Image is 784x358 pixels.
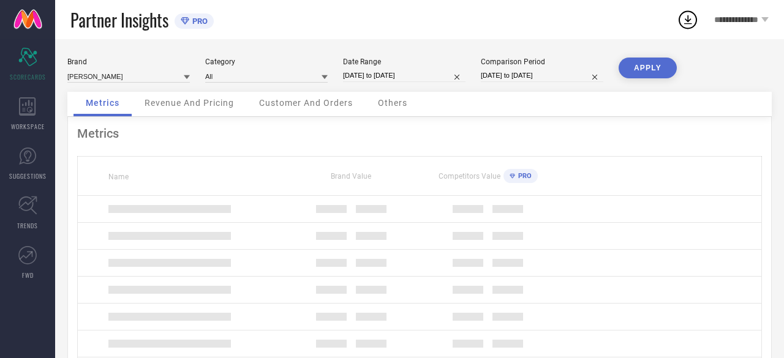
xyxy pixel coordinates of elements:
[677,9,699,31] div: Open download list
[17,221,38,230] span: TRENDS
[189,17,208,26] span: PRO
[86,98,119,108] span: Metrics
[108,173,129,181] span: Name
[259,98,353,108] span: Customer And Orders
[378,98,407,108] span: Others
[343,58,466,66] div: Date Range
[515,172,532,180] span: PRO
[70,7,168,32] span: Partner Insights
[145,98,234,108] span: Revenue And Pricing
[10,72,46,81] span: SCORECARDS
[439,172,500,181] span: Competitors Value
[343,69,466,82] input: Select date range
[67,58,190,66] div: Brand
[11,122,45,131] span: WORKSPACE
[619,58,677,78] button: APPLY
[77,126,762,141] div: Metrics
[205,58,328,66] div: Category
[481,69,603,82] input: Select comparison period
[331,172,371,181] span: Brand Value
[481,58,603,66] div: Comparison Period
[9,171,47,181] span: SUGGESTIONS
[22,270,34,280] span: FWD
